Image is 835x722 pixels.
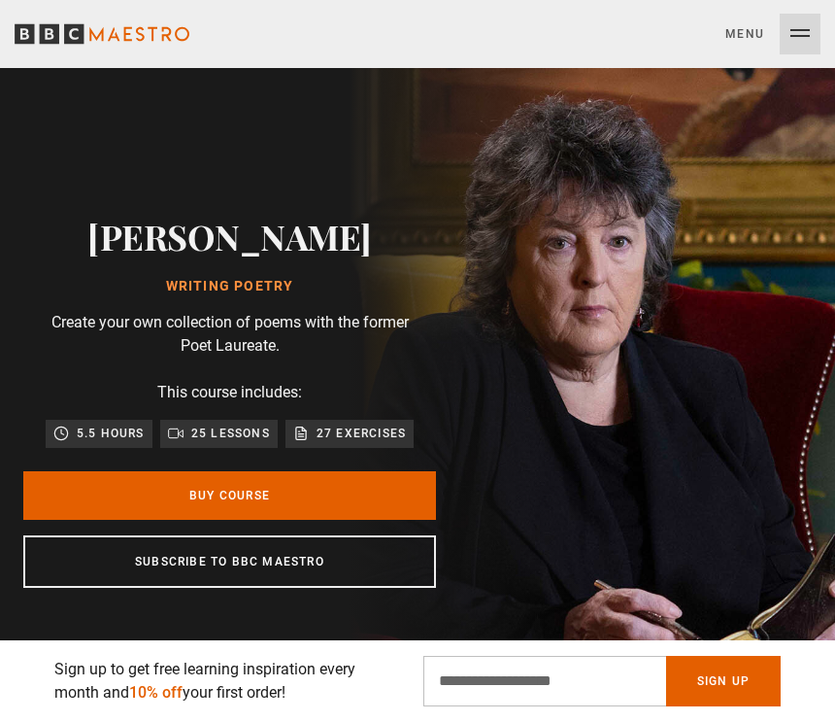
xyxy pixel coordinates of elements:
[77,424,145,443] p: 5.5 hours
[15,19,189,49] svg: BBC Maestro
[87,277,372,296] h1: Writing Poetry
[317,424,406,443] p: 27 exercises
[54,658,400,705] p: Sign up to get free learning inspiration every month and your first order!
[129,683,183,702] span: 10% off
[666,656,781,706] button: Sign Up
[157,381,302,404] p: This course includes:
[36,311,424,358] p: Create your own collection of poems with the former Poet Laureate.
[191,424,270,443] p: 25 lessons
[87,212,372,260] h2: [PERSON_NAME]
[725,14,820,54] button: Toggle navigation
[23,471,436,520] a: Buy Course
[23,535,436,588] a: Subscribe to BBC Maestro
